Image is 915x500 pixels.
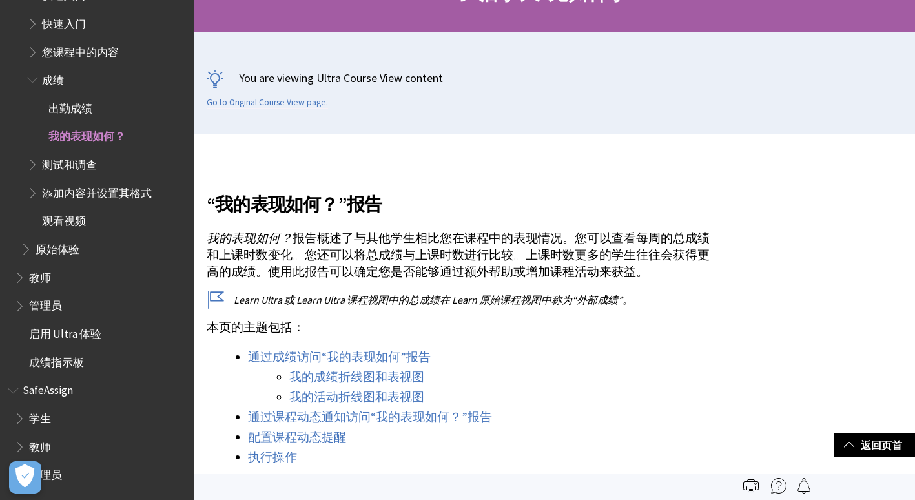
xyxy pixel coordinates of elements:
h2: “我的表现如何？”报告 [207,175,711,218]
a: 我的活动折线图和表视图 [289,390,424,405]
span: 快速入门 [42,13,86,30]
button: Open Preferences [9,461,41,494]
span: 出勤成绩 [48,98,92,115]
span: 管理员 [29,464,62,482]
img: Follow this page [796,478,812,494]
a: 通过课程动态通知访问“我的表现如何？”报告 [248,410,492,425]
span: 您课程中的内容 [42,41,119,59]
a: 通过成绩访问“我的表现如何”报告 [248,349,431,365]
a: 配置课程动态提醒 [248,430,346,445]
span: 成绩 [42,69,64,87]
img: Print [743,478,759,494]
img: More help [771,478,786,494]
span: 启用 Ultra 体验 [29,323,101,340]
p: 本页的主题包括： [207,319,711,336]
p: Learn Ultra 或 Learn Ultra 课程视图中的总成绩在 Learn 原始课程视图中称为“外部成绩”。 [207,293,711,307]
span: 我的表现如何？ [48,126,125,143]
p: 报告概述了与其他学生相比您在课程中的表现情况。您可以查看每周的总成绩和上课时数变化。您还可以将总成绩与上课时数进行比较。上课时数更多的学生往往会获得更高的成绩。使用此报告可以确定您是否能够通过额... [207,230,711,281]
span: 观看视频 [42,211,86,228]
a: Go to Original Course View page. [207,97,328,109]
a: 执行操作 [248,450,297,465]
p: You are viewing Ultra Course View content [207,70,902,86]
a: 返回页首 [834,433,915,457]
span: 成绩指示板 [29,351,84,369]
span: 学生 [29,408,51,425]
span: 教师 [29,436,51,453]
nav: Book outline for Blackboard SafeAssign [8,380,186,486]
a: 我的成绩折线图和表视图 [289,370,424,385]
span: SafeAssign [23,380,73,397]
span: 教师 [29,267,51,284]
span: 测试和调查 [42,154,97,171]
span: 原始体验 [36,238,79,256]
span: 添加内容并设置其格式 [42,182,152,200]
span: 我的表现如何？ [207,231,293,245]
span: 管理员 [29,295,62,313]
